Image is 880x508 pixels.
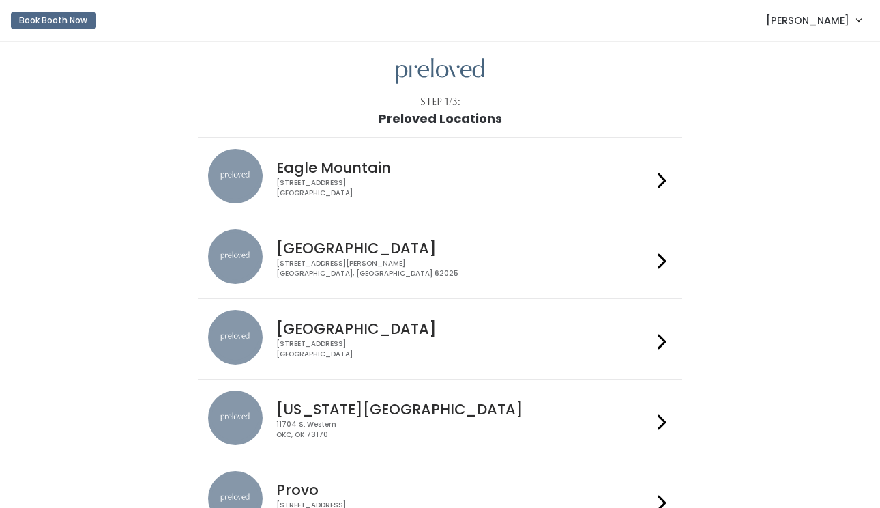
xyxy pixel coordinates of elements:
[276,420,651,440] div: 11704 S. Western OKC, OK 73170
[208,149,263,203] img: preloved location
[420,95,460,109] div: Step 1/3:
[276,178,651,198] div: [STREET_ADDRESS] [GEOGRAPHIC_DATA]
[276,259,651,279] div: [STREET_ADDRESS][PERSON_NAME] [GEOGRAPHIC_DATA], [GEOGRAPHIC_DATA] 62025
[276,401,651,417] h4: [US_STATE][GEOGRAPHIC_DATA]
[208,149,671,207] a: preloved location Eagle Mountain [STREET_ADDRESS][GEOGRAPHIC_DATA]
[396,58,484,85] img: preloved logo
[276,339,651,359] div: [STREET_ADDRESS] [GEOGRAPHIC_DATA]
[379,112,502,126] h1: Preloved Locations
[11,5,96,36] a: Book Booth Now
[208,391,671,449] a: preloved location [US_STATE][GEOGRAPHIC_DATA] 11704 S. WesternOKC, OK 73170
[276,321,651,337] h4: [GEOGRAPHIC_DATA]
[276,482,651,498] h4: Provo
[276,240,651,256] h4: [GEOGRAPHIC_DATA]
[276,160,651,175] h4: Eagle Mountain
[11,12,96,29] button: Book Booth Now
[752,5,875,35] a: [PERSON_NAME]
[208,310,263,365] img: preloved location
[208,310,671,368] a: preloved location [GEOGRAPHIC_DATA] [STREET_ADDRESS][GEOGRAPHIC_DATA]
[208,229,263,284] img: preloved location
[208,391,263,445] img: preloved location
[766,13,849,28] span: [PERSON_NAME]
[208,229,671,287] a: preloved location [GEOGRAPHIC_DATA] [STREET_ADDRESS][PERSON_NAME][GEOGRAPHIC_DATA], [GEOGRAPHIC_D...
